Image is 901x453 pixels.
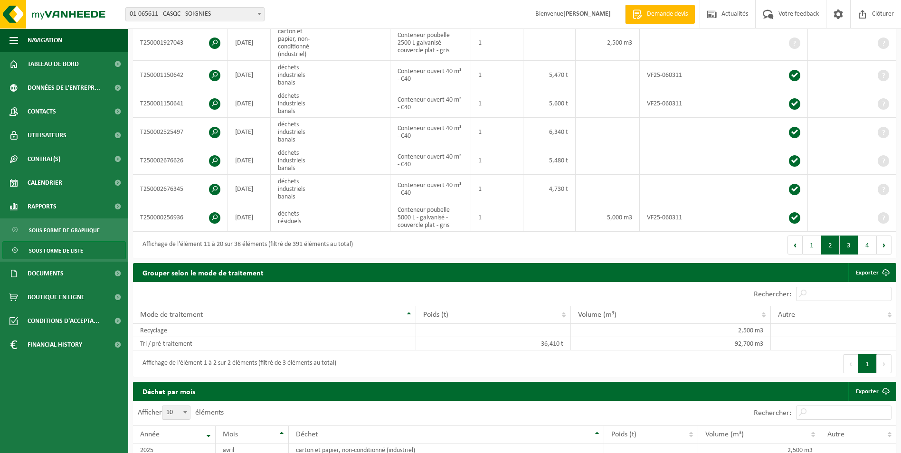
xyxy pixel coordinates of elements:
td: déchets industriels banals [271,89,327,118]
td: T250001927043 [133,25,228,61]
td: Conteneur ouvert 40 m³ - C40 [390,61,471,89]
td: déchets industriels banals [271,175,327,203]
td: T250002525497 [133,118,228,146]
span: Année [140,431,160,438]
td: VF25-060311 [640,203,697,232]
span: Calendrier [28,171,62,195]
span: Boutique en ligne [28,285,85,309]
a: Sous forme de liste [2,241,126,259]
span: Déchet [296,431,318,438]
td: 1 [471,146,523,175]
td: déchets résiduels [271,203,327,232]
div: Affichage de l'élément 1 à 2 sur 2 éléments (filtré de 3 éléments au total) [138,355,336,372]
h2: Déchet par mois [133,382,205,400]
span: 10 [162,406,190,420]
td: 6,340 t [523,118,576,146]
span: Tableau de bord [28,52,79,76]
td: 5,000 m3 [576,203,640,232]
span: Mode de traitement [140,311,203,319]
span: Autre [827,431,844,438]
td: 5,600 t [523,89,576,118]
span: Contrat(s) [28,147,60,171]
td: [DATE] [228,89,271,118]
button: Next [877,236,892,255]
td: [DATE] [228,118,271,146]
label: Rechercher: [754,409,791,417]
td: Conteneur ouvert 40 m³ - C40 [390,146,471,175]
td: [DATE] [228,203,271,232]
span: Autre [778,311,795,319]
span: Volume (m³) [578,311,616,319]
a: Demande devis [625,5,695,24]
td: 1 [471,89,523,118]
td: 92,700 m3 [571,337,771,350]
td: T250001150641 [133,89,228,118]
td: 36,410 t [416,337,571,350]
button: 2 [821,236,840,255]
td: [DATE] [228,61,271,89]
td: [DATE] [228,146,271,175]
span: Documents [28,262,64,285]
td: déchets industriels banals [271,61,327,89]
td: 2,500 m3 [576,25,640,61]
td: Conteneur ouvert 40 m³ - C40 [390,175,471,203]
button: Previous [787,236,803,255]
td: 2,500 m3 [571,324,771,337]
td: 1 [471,61,523,89]
span: Navigation [28,28,62,52]
button: Previous [843,354,858,373]
label: Afficher éléments [138,409,224,416]
a: Exporter [848,263,895,282]
button: Next [877,354,892,373]
td: carton et papier, non-conditionné (industriel) [271,25,327,61]
td: Conteneur ouvert 40 m³ - C40 [390,89,471,118]
td: T250000256936 [133,203,228,232]
td: 5,480 t [523,146,576,175]
button: 3 [840,236,858,255]
td: Conteneur ouvert 40 m³ - C40 [390,118,471,146]
label: Rechercher: [754,291,791,298]
span: 01-065611 - CASQC - SOIGNIES [126,8,264,21]
span: Conditions d'accepta... [28,309,99,333]
span: 01-065611 - CASQC - SOIGNIES [125,7,265,21]
td: 1 [471,25,523,61]
td: T250002676626 [133,146,228,175]
td: déchets industriels banals [271,146,327,175]
td: Tri / pré-traitement [133,337,416,350]
strong: [PERSON_NAME] [563,10,611,18]
span: 10 [162,406,190,419]
span: Données de l'entrepr... [28,76,100,100]
span: Rapports [28,195,57,218]
span: Sous forme de liste [29,242,83,260]
td: T250001150642 [133,61,228,89]
td: Recyclage [133,324,416,337]
a: Sous forme de graphique [2,221,126,239]
td: T250002676345 [133,175,228,203]
span: Utilisateurs [28,123,66,147]
td: [DATE] [228,25,271,61]
td: Conteneur poubelle 2500 L galvanisé - couvercle plat - gris [390,25,471,61]
button: 1 [803,236,821,255]
span: Poids (t) [423,311,448,319]
span: Contacts [28,100,56,123]
button: 4 [858,236,877,255]
span: Sous forme de graphique [29,221,100,239]
button: 1 [858,354,877,373]
td: [DATE] [228,175,271,203]
td: 1 [471,203,523,232]
span: Financial History [28,333,82,357]
td: 1 [471,118,523,146]
td: 5,470 t [523,61,576,89]
td: 1 [471,175,523,203]
span: Demande devis [645,9,690,19]
td: Conteneur poubelle 5000 L - galvanisé - couvercle plat - gris [390,203,471,232]
h2: Grouper selon le mode de traitement [133,263,273,282]
td: VF25-060311 [640,61,697,89]
td: déchets industriels banals [271,118,327,146]
td: 4,730 t [523,175,576,203]
span: Poids (t) [611,431,636,438]
a: Exporter [848,382,895,401]
td: VF25-060311 [640,89,697,118]
span: Volume (m³) [705,431,744,438]
div: Affichage de l'élément 11 à 20 sur 38 éléments (filtré de 391 éléments au total) [138,236,353,254]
